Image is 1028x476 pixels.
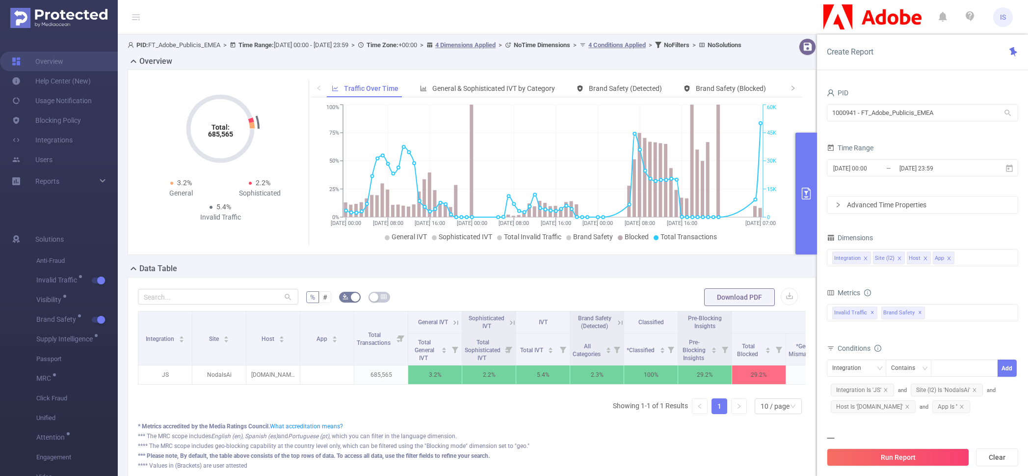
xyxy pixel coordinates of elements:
i: icon: caret-up [332,335,338,337]
span: Invalid Traffic [36,277,80,283]
span: Total Invalid Traffic [504,233,561,241]
b: Time Zone: [367,41,398,49]
span: App Is '' [932,400,970,413]
i: icon: caret-down [179,338,185,341]
i: Filter menu [610,334,624,365]
div: Host [909,252,921,265]
i: icon: table [381,294,387,300]
i: icon: caret-down [659,349,665,352]
i: Filter menu [502,334,516,365]
li: App [933,252,954,264]
b: No Solutions [708,41,741,49]
span: Visibility [36,296,65,303]
div: Contains [891,360,922,376]
div: Sophisticated [220,188,299,198]
li: Next Page [731,398,747,414]
div: Sort [548,346,554,352]
div: icon: rightAdvanced Time Properties [827,196,1018,213]
span: Brand Safety (Detected) [578,315,611,330]
i: icon: caret-down [279,338,285,341]
p: 0% [786,365,840,384]
span: Unified [36,408,118,428]
a: Blocking Policy [12,111,81,130]
span: PID [827,89,848,97]
a: 1 [712,399,727,414]
div: Invalid Traffic [181,212,260,223]
i: icon: caret-down [332,338,338,341]
span: Brand Safety [573,233,613,241]
div: Sort [711,346,717,352]
b: No Time Dimensions [514,41,570,49]
li: Site (l2) [873,252,905,264]
i: Portuguese (pt) [288,433,329,440]
span: MRC [36,375,54,382]
span: > [220,41,230,49]
div: Sort [659,346,665,352]
p: 5.4% [516,365,570,384]
span: and [827,387,996,410]
span: Dimensions [827,234,873,242]
tspan: [DATE] 08:00 [625,220,655,226]
span: Integration Is 'JS' [831,384,894,396]
li: Integration [832,252,871,264]
div: General [142,188,220,198]
span: > [646,41,655,49]
span: and [898,387,987,393]
i: icon: caret-up [606,346,611,349]
div: App [935,252,944,265]
span: General IVT [392,233,427,241]
i: Filter menu [556,334,570,365]
li: 1 [712,398,727,414]
span: Total Blocked [737,343,760,358]
span: Brand Safety [881,307,925,319]
p: 2.3% [570,365,624,384]
button: Clear [976,448,1018,466]
li: Previous Page [692,398,708,414]
b: PID: [136,41,148,49]
span: IS [1000,7,1006,27]
span: Anti-Fraud [36,251,118,271]
i: icon: left [316,85,322,91]
span: Pre-Blocking Insights [688,315,722,330]
tspan: 45K [767,130,776,136]
p: JS [138,365,192,384]
tspan: 25% [329,186,339,193]
i: Filter menu [772,334,786,365]
tspan: [DATE] 16:00 [667,220,697,226]
i: icon: caret-down [712,349,717,352]
i: icon: line-chart [332,85,339,92]
h2: Data Table [139,263,177,275]
tspan: [DATE] 08:00 [499,220,529,226]
i: icon: info-circle [864,289,871,296]
span: Sophisticated IVT [439,233,492,241]
span: Host [262,336,276,342]
tspan: [DATE] 00:00 [457,220,487,226]
i: icon: close [947,256,951,262]
i: icon: info-circle [874,345,881,352]
span: > [570,41,580,49]
i: icon: close [897,256,902,262]
span: 3.2% [177,179,192,187]
b: Time Range: [238,41,274,49]
span: Classified [638,319,664,326]
span: Total Transactions [660,233,717,241]
span: Sophisticated IVT [469,315,504,330]
i: icon: close [972,388,977,392]
div: *** The MRC scope includes and , which you can filter in the language dimension. [138,432,806,441]
span: ✕ [918,307,922,319]
tspan: [DATE] 00:00 [583,220,613,226]
span: Reports [35,177,59,185]
div: **** Values in (Brackets) are user attested [138,461,806,470]
i: icon: caret-up [712,346,717,349]
tspan: 0 [767,214,770,221]
i: icon: close [883,388,888,392]
i: icon: caret-up [279,335,285,337]
button: Run Report [827,448,969,466]
tspan: 30K [767,158,776,165]
a: What accreditation means? [270,423,343,430]
u: 4 Dimensions Applied [435,41,496,49]
a: Integrations [12,130,73,150]
tspan: 75% [329,130,339,136]
a: Help Center (New) [12,71,91,91]
span: Total Transactions [357,332,392,346]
